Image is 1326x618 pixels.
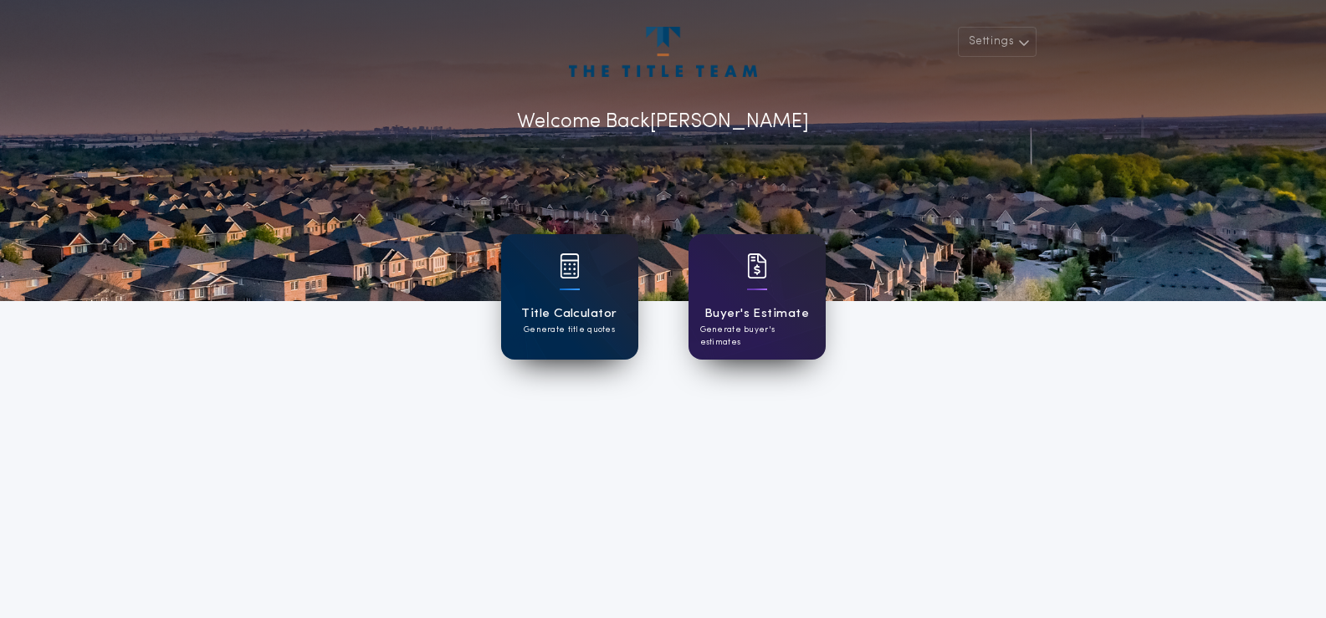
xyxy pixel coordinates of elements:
[517,107,809,137] p: Welcome Back [PERSON_NAME]
[747,253,767,278] img: card icon
[569,27,756,77] img: account-logo
[521,304,617,324] h1: Title Calculator
[501,234,638,360] a: card iconTitle CalculatorGenerate title quotes
[689,234,826,360] a: card iconBuyer's EstimateGenerate buyer's estimates
[704,304,809,324] h1: Buyer's Estimate
[958,27,1037,57] button: Settings
[524,324,615,336] p: Generate title quotes
[560,253,580,278] img: card icon
[700,324,814,349] p: Generate buyer's estimates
